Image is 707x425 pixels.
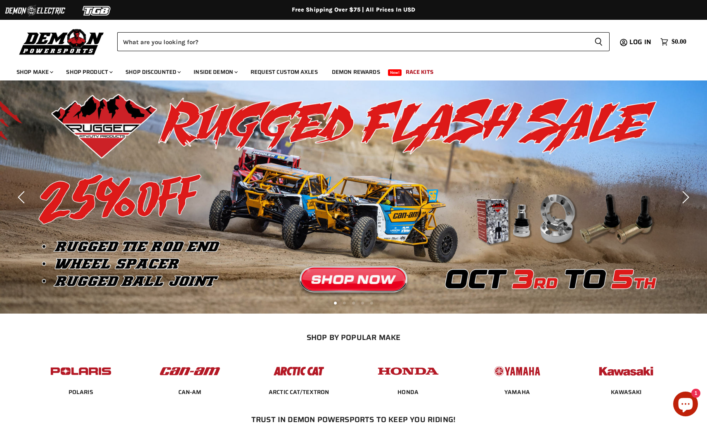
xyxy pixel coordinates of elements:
[267,359,331,384] img: POPULAR_MAKE_logo_3_027535af-6171-4c5e-a9bc-f0eccd05c5d6.jpg
[376,359,440,384] img: POPULAR_MAKE_logo_4_4923a504-4bac-4306-a1be-165a52280178.jpg
[60,64,118,80] a: Shop Product
[388,69,402,76] span: New!
[656,36,690,48] a: $0.00
[4,3,66,19] img: Demon Electric Logo 2
[400,64,440,80] a: Race Kits
[397,388,419,396] a: HONDA
[676,189,693,205] button: Next
[10,64,58,80] a: Shop Make
[588,32,610,51] button: Search
[69,388,93,396] a: POLARIS
[343,302,346,305] li: Page dot 2
[626,38,656,46] a: Log in
[178,388,202,396] a: CAN-AM
[334,302,337,305] li: Page dot 1
[504,388,530,396] a: YAMAHA
[504,388,530,397] span: YAMAHA
[244,64,324,80] a: Request Custom Axles
[117,32,610,51] form: Product
[33,333,674,342] h2: SHOP BY POPULAR MAKE
[611,388,641,397] span: KAWASAKI
[269,388,329,397] span: ARCTIC CAT/TEXTRON
[594,359,658,384] img: POPULAR_MAKE_logo_6_76e8c46f-2d1e-4ecc-b320-194822857d41.jpg
[269,388,329,396] a: ARCTIC CAT/TEXTRON
[352,302,355,305] li: Page dot 3
[370,302,373,305] li: Page dot 5
[66,3,128,19] img: TGB Logo 2
[397,388,419,397] span: HONDA
[671,392,700,418] inbox-online-store-chat: Shopify online store chat
[10,60,684,80] ul: Main menu
[187,64,243,80] a: Inside Demon
[117,32,588,51] input: Search
[14,189,31,205] button: Previous
[17,27,107,56] img: Demon Powersports
[672,38,686,46] span: $0.00
[326,64,386,80] a: Demon Rewards
[611,388,641,396] a: KAWASAKI
[178,388,202,397] span: CAN-AM
[629,37,651,47] span: Log in
[24,6,684,14] div: Free Shipping Over $75 | All Prices In USD
[361,302,364,305] li: Page dot 4
[158,359,222,384] img: POPULAR_MAKE_logo_1_adc20308-ab24-48c4-9fac-e3c1a623d575.jpg
[485,359,549,384] img: POPULAR_MAKE_logo_5_20258e7f-293c-4aac-afa8-159eaa299126.jpg
[69,388,93,397] span: POLARIS
[119,64,186,80] a: Shop Discounted
[43,415,664,424] h2: Trust In Demon Powersports To Keep You Riding!
[49,359,113,384] img: POPULAR_MAKE_logo_2_dba48cf1-af45-46d4-8f73-953a0f002620.jpg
